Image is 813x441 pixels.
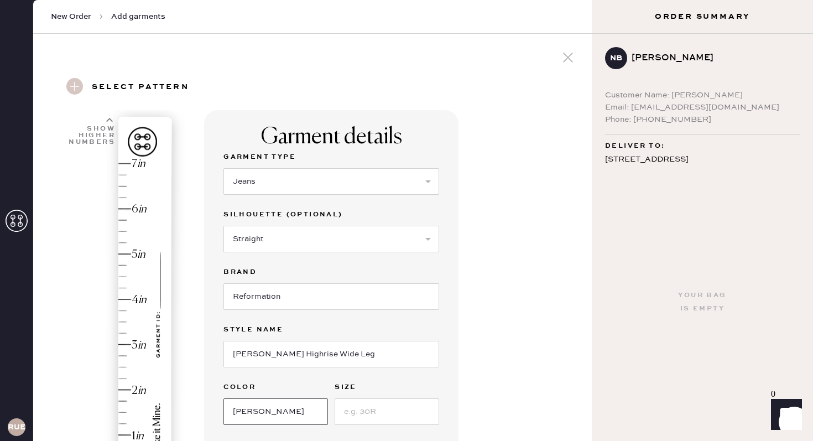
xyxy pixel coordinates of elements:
[223,266,439,279] label: Brand
[223,208,439,221] label: Silhouette (optional)
[223,381,328,394] label: Color
[8,423,25,431] h3: RUESA
[760,391,808,439] iframe: Front Chat
[605,89,800,101] div: Customer Name: [PERSON_NAME]
[223,341,439,367] input: e.g. Daisy 2 Pocket
[223,398,328,425] input: e.g. Navy
[605,101,800,113] div: Email: [EMAIL_ADDRESS][DOMAIN_NAME]
[678,289,726,315] div: Your bag is empty
[223,283,439,310] input: Brand name
[261,124,402,151] div: Garment details
[132,157,137,172] div: 7
[610,54,622,62] h3: NB
[51,11,91,22] span: New Order
[223,151,439,164] label: Garment Type
[111,11,165,22] span: Add garments
[605,153,800,195] div: [STREET_ADDRESS] apartment 10G [US_STATE] , NY 10075
[592,11,813,22] h3: Order Summary
[632,51,791,65] div: [PERSON_NAME]
[92,78,189,97] h3: Select pattern
[605,113,800,126] div: Phone: [PHONE_NUMBER]
[67,126,115,146] div: Show higher numbers
[223,323,439,336] label: Style name
[335,398,439,425] input: e.g. 30R
[137,157,145,172] div: in
[605,139,665,153] span: Deliver to:
[335,381,439,394] label: Size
